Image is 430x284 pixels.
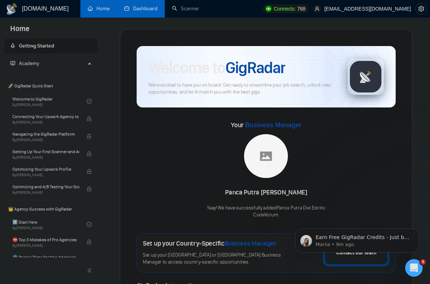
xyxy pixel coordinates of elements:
span: Business Manager [245,121,301,129]
span: By [PERSON_NAME] [12,190,79,195]
span: Optimizing and A/B Testing Your Scanner for Better Results [12,183,79,190]
span: lock [87,169,92,174]
button: setting [415,3,427,15]
span: Academy [10,60,39,67]
h1: Set up your Country-Specific [143,239,277,247]
img: placeholder.png [244,134,288,178]
span: By [PERSON_NAME] [12,243,79,248]
span: By [PERSON_NAME] [12,155,79,160]
span: lock [87,134,92,139]
iframe: Intercom notifications message [284,213,430,264]
span: check-circle [87,222,92,227]
span: check-circle [87,99,92,104]
span: lock [87,151,92,156]
span: lock [87,186,92,192]
span: double-left [87,267,94,274]
span: 5 [420,259,426,265]
span: Getting Started [19,43,54,49]
span: setting [416,6,427,12]
span: Your [231,121,301,129]
span: Business Manager [224,239,277,247]
span: GigRadar [225,58,285,77]
a: 1️⃣ Start HereBy[PERSON_NAME] [12,216,87,232]
span: Academy [19,60,39,67]
span: ⛔ Top 3 Mistakes of Pro Agencies [12,236,79,243]
span: Connecting Your Upwork Agency to GigRadar [12,113,79,120]
span: 🌚 Rookie Traps for New Agencies [12,254,79,261]
img: upwork-logo.png [266,6,271,12]
span: Connects: [274,5,296,13]
span: By [PERSON_NAME] [12,173,79,177]
span: Optimizing Your Upwork Profile [12,166,79,173]
span: Set up your [GEOGRAPHIC_DATA] or [GEOGRAPHIC_DATA] Business Manager to access country-specific op... [143,252,286,266]
img: gigradar-logo.png [347,58,384,95]
span: By [PERSON_NAME] [12,138,79,142]
span: By [PERSON_NAME] [12,120,79,125]
img: logo [6,3,18,15]
span: lock [87,116,92,121]
iframe: Intercom live chat [405,259,423,277]
span: We're excited to have you on board. Get ready to streamline your job search, unlock new opportuni... [148,82,336,96]
span: lock [87,239,92,245]
a: setting [415,6,427,12]
a: Welcome to GigRadarBy[PERSON_NAME] [12,93,87,109]
span: lock [87,257,92,262]
a: homeHome [88,5,110,12]
span: user [315,6,320,11]
p: CodeVotum . [207,212,326,219]
a: searchScanner [172,5,199,12]
span: Setting Up Your First Scanner and Auto-Bidder [12,148,79,155]
li: Getting Started [4,39,98,53]
div: Yaay! We have successfully added Panca Putra Dwi Estri to [207,205,326,219]
a: dashboardDashboard [124,5,157,12]
span: Home [4,23,35,39]
span: 🚀 GigRadar Quick Start [5,79,97,93]
span: 👑 Agency Success with GigRadar [5,202,97,216]
span: Navigating the GigRadar Platform [12,130,79,138]
h1: Welcome to [148,58,285,77]
div: Panca Putra [PERSON_NAME] [207,186,326,199]
span: rocket [10,43,15,48]
span: fund-projection-screen [10,61,15,66]
span: 768 [297,5,305,13]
